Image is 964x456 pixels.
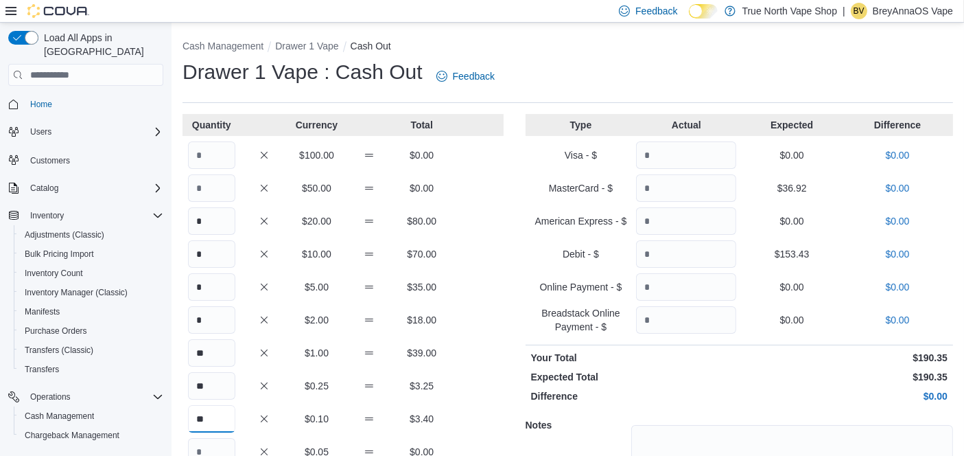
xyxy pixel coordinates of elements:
button: Transfers [14,360,169,379]
span: Inventory Manager (Classic) [19,284,163,301]
input: Quantity [636,240,736,268]
a: Bulk Pricing Import [19,246,99,262]
p: Your Total [531,351,737,365]
span: Inventory [30,210,64,221]
input: Quantity [636,174,736,202]
p: Difference [531,389,737,403]
a: Purchase Orders [19,323,93,339]
p: $18.00 [398,313,445,327]
span: Inventory [25,207,163,224]
span: Home [30,99,52,110]
p: Type [531,118,631,132]
button: Customers [3,150,169,170]
p: $0.00 [398,148,445,162]
p: $0.00 [742,214,842,228]
input: Quantity [636,141,736,169]
p: $0.00 [847,313,948,327]
button: Cash Management [183,41,263,52]
span: Users [30,126,51,137]
p: $0.10 [293,412,340,426]
button: Operations [3,387,169,407]
button: Inventory Count [14,264,169,283]
button: Users [3,122,169,141]
p: $3.40 [398,412,445,426]
input: Quantity [188,141,235,169]
p: $39.00 [398,346,445,360]
button: Drawer 1 Vape [275,41,338,52]
p: Difference [847,118,948,132]
p: $190.35 [742,370,948,384]
a: Chargeback Management [19,427,125,444]
input: Quantity [188,273,235,301]
p: American Express - $ [531,214,631,228]
button: Catalog [3,179,169,198]
span: Transfers (Classic) [25,345,93,356]
input: Quantity [636,306,736,334]
p: Breadstack Online Payment - $ [531,306,631,334]
img: Cova [27,4,89,18]
a: Customers [25,152,75,169]
p: $80.00 [398,214,445,228]
p: $5.00 [293,280,340,294]
p: $20.00 [293,214,340,228]
p: Actual [636,118,736,132]
button: Manifests [14,302,169,321]
p: MasterCard - $ [531,181,631,195]
h5: Notes [526,411,628,439]
input: Quantity [188,372,235,400]
p: Debit - $ [531,247,631,261]
span: Inventory Count [19,265,163,282]
span: Home [25,95,163,113]
span: Cash Management [25,411,94,422]
button: Purchase Orders [14,321,169,341]
span: Inventory Count [25,268,83,279]
input: Quantity [188,240,235,268]
h1: Drawer 1 Vape : Cash Out [183,58,423,86]
span: Bulk Pricing Import [19,246,163,262]
button: Home [3,94,169,114]
p: $0.00 [742,148,842,162]
p: $0.00 [742,389,948,403]
input: Quantity [188,207,235,235]
p: $0.00 [847,280,948,294]
span: Adjustments (Classic) [19,227,163,243]
a: Feedback [431,62,500,90]
p: BreyAnnaOS Vape [873,3,953,19]
span: BV [854,3,865,19]
button: Cash Out [351,41,391,52]
p: $1.00 [293,346,340,360]
p: $0.25 [293,379,340,393]
div: BreyAnnaOS Vape [851,3,867,19]
p: $190.35 [742,351,948,365]
button: Inventory Manager (Classic) [14,283,169,302]
a: Manifests [19,304,65,320]
p: $0.00 [847,181,948,195]
p: $2.00 [293,313,340,327]
span: Purchase Orders [25,326,87,337]
span: Manifests [19,304,163,320]
button: Users [25,124,57,140]
span: Chargeback Management [25,430,119,441]
span: Operations [30,391,71,402]
span: Catalog [25,180,163,196]
span: Cash Management [19,408,163,424]
span: Transfers [19,361,163,378]
span: Operations [25,389,163,405]
span: Chargeback Management [19,427,163,444]
p: | [843,3,845,19]
p: $3.25 [398,379,445,393]
p: $100.00 [293,148,340,162]
span: Load All Apps in [GEOGRAPHIC_DATA] [38,31,163,58]
a: Home [25,96,58,113]
a: Adjustments (Classic) [19,227,110,243]
p: $0.00 [742,280,842,294]
a: Transfers (Classic) [19,342,99,358]
p: $0.00 [847,148,948,162]
p: $35.00 [398,280,445,294]
span: Transfers (Classic) [19,342,163,358]
nav: An example of EuiBreadcrumbs [183,39,953,56]
p: Quantity [188,118,235,132]
p: $153.43 [742,247,842,261]
p: $70.00 [398,247,445,261]
button: Inventory [25,207,69,224]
